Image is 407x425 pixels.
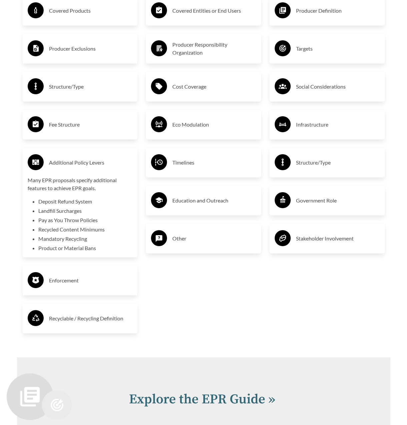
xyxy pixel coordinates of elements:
[172,195,256,206] h3: Education and Outreach
[172,119,256,130] h3: Eco Modulation
[28,176,133,192] p: Many EPR proposals specify additional features to achieve EPR goals.
[296,5,380,16] h3: Producer Definition
[49,157,133,168] h3: Additional Policy Levers
[38,207,133,215] li: Landfill Surcharges
[296,157,380,168] h3: Structure/Type
[38,235,133,243] li: Mandatory Recycling
[296,233,380,244] h3: Stakeholder Involvement
[172,233,256,244] h3: Other
[296,81,380,92] h3: Social Considerations
[172,81,256,92] h3: Cost Coverage
[49,5,133,16] h3: Covered Products
[38,225,133,233] li: Recycled Content Minimums
[129,391,275,408] a: Explore the EPR Guide »
[172,41,256,57] h3: Producer Responsibility Organization
[49,313,133,324] h3: Recyclable / Recycling Definition
[296,43,380,54] h3: Targets
[38,198,133,206] li: Deposit Refund System
[38,216,133,224] li: Pay as You Throw Policies
[172,5,256,16] h3: Covered Entities or End Users
[172,157,256,168] h3: Timelines
[296,195,380,206] h3: Government Role
[49,81,133,92] h3: Structure/Type
[38,244,133,252] li: Product or Material Bans
[49,43,133,54] h3: Producer Exclusions
[49,119,133,130] h3: Fee Structure
[49,275,133,286] h3: Enforcement
[296,119,380,130] h3: Infrastructure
